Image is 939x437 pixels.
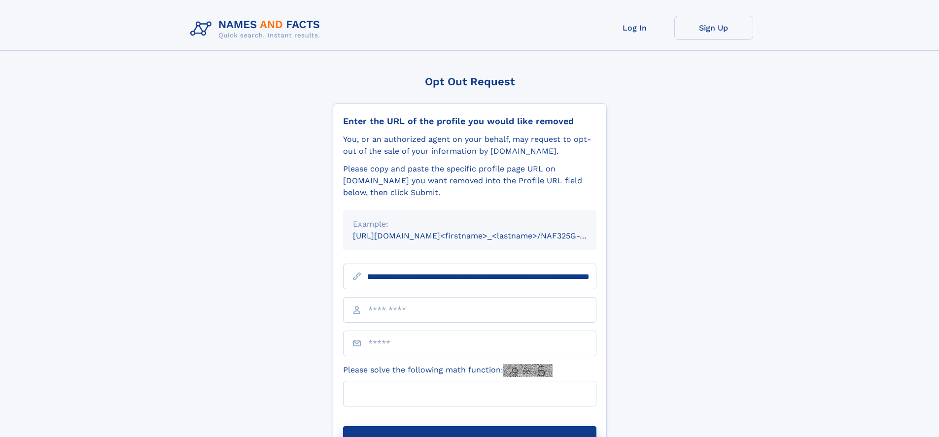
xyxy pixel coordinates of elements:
[343,134,596,157] div: You, or an authorized agent on your behalf, may request to opt-out of the sale of your informatio...
[343,116,596,127] div: Enter the URL of the profile you would like removed
[595,16,674,40] a: Log In
[343,163,596,199] div: Please copy and paste the specific profile page URL on [DOMAIN_NAME] you want removed into the Pr...
[353,231,615,240] small: [URL][DOMAIN_NAME]<firstname>_<lastname>/NAF325G-xxxxxxxx
[353,218,587,230] div: Example:
[333,75,607,88] div: Opt Out Request
[343,364,553,377] label: Please solve the following math function:
[186,16,328,42] img: Logo Names and Facts
[674,16,753,40] a: Sign Up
